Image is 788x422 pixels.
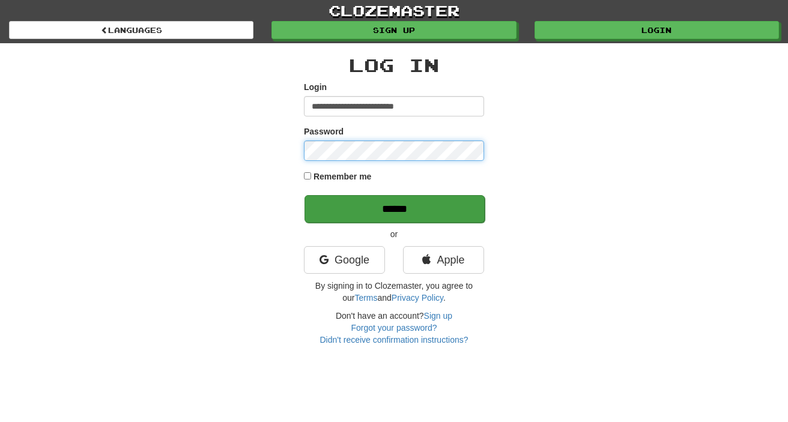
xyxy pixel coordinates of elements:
a: Languages [9,21,253,39]
a: Sign up [271,21,516,39]
a: Google [304,246,385,274]
p: By signing in to Clozemaster, you agree to our and . [304,280,484,304]
a: Apple [403,246,484,274]
a: Sign up [424,311,452,321]
a: Forgot your password? [351,323,437,333]
label: Password [304,125,344,137]
a: Terms [354,293,377,303]
a: Login [535,21,779,39]
p: or [304,228,484,240]
label: Login [304,81,327,93]
a: Privacy Policy [392,293,443,303]
div: Don't have an account? [304,310,484,346]
h2: Log In [304,55,484,75]
a: Didn't receive confirmation instructions? [320,335,468,345]
label: Remember me [314,170,372,182]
